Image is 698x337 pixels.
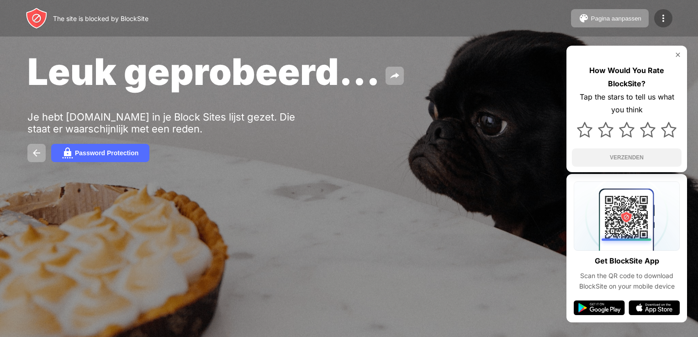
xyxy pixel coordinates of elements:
img: app-store.svg [629,300,680,315]
img: star.svg [640,122,656,137]
div: Tap the stars to tell us what you think [572,90,682,117]
button: Password Protection [51,144,149,162]
button: Pagina aanpassen [571,9,649,27]
div: The site is blocked by BlockSite [53,15,148,22]
img: rate-us-close.svg [674,51,682,58]
div: Get BlockSite App [595,254,659,268]
img: share.svg [389,70,400,81]
div: Scan the QR code to download BlockSite on your mobile device [574,271,680,291]
img: star.svg [577,122,592,137]
img: menu-icon.svg [658,13,669,24]
div: Pagina aanpassen [591,15,641,22]
img: star.svg [598,122,613,137]
div: Je hebt [DOMAIN_NAME] in je Block Sites lijst gezet. Die staat er waarschijnlijk met een reden. [27,111,310,135]
img: header-logo.svg [26,7,48,29]
img: qrcode.svg [574,181,680,251]
img: pallet.svg [578,13,589,24]
img: back.svg [31,147,42,158]
div: Password Protection [75,149,138,157]
div: How Would You Rate BlockSite? [572,64,682,90]
img: star.svg [619,122,635,137]
img: star.svg [661,122,677,137]
img: password.svg [62,147,73,158]
img: google-play.svg [574,300,625,315]
button: VERZENDEN [572,148,682,167]
span: Leuk geprobeerd... [27,49,380,94]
